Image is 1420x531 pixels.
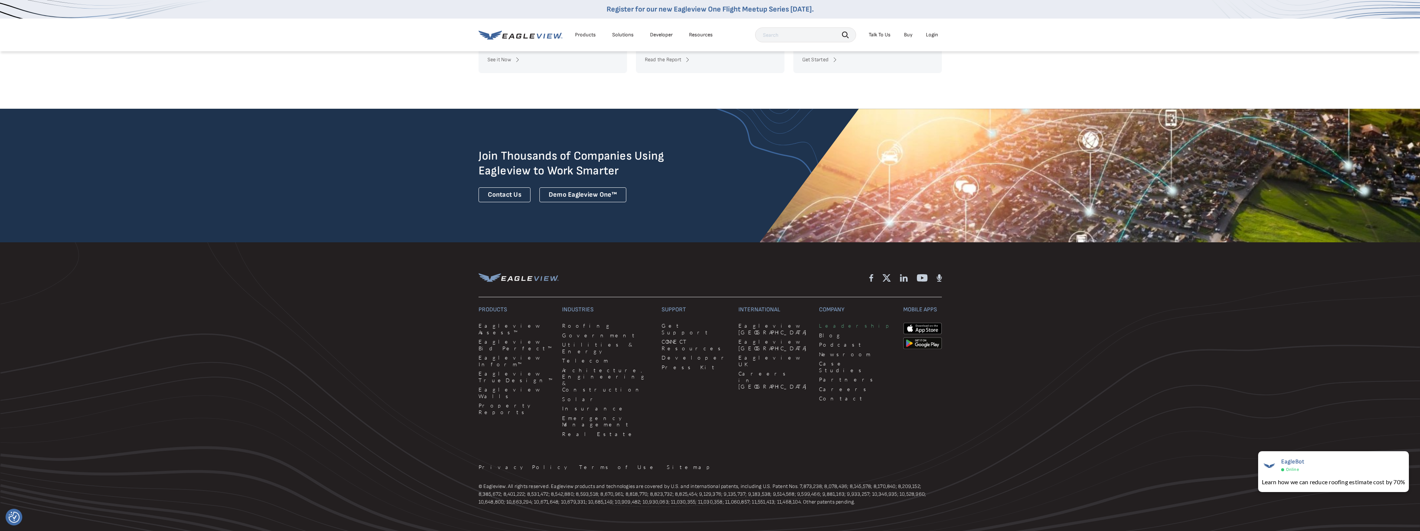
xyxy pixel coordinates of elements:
[9,512,20,523] button: Consent Preferences
[667,464,715,471] a: Sitemap
[662,338,729,351] a: CONNECT Resources
[562,357,653,364] a: Telecom
[479,306,554,314] h3: Products
[479,464,570,471] a: Privacy Policy
[662,354,729,361] a: Developer
[562,332,653,339] a: Government
[1262,458,1277,473] img: EagleBot
[819,360,894,373] a: Case Studies
[479,149,669,178] h2: Join Thousands of Companies Using Eagleview to Work Smarter
[1281,458,1305,465] span: EagleBot
[479,386,554,399] a: Eagleview Walls
[738,338,810,351] a: Eagleview [GEOGRAPHIC_DATA]
[487,55,618,64] a: See it Now
[819,332,894,339] a: Blog
[562,306,653,314] h3: Industries
[479,354,554,367] a: Eagleview Inform™
[650,32,673,38] a: Developer
[819,341,894,348] a: Podcast
[562,367,653,393] a: Architecture, Engineering & Construction
[903,337,942,349] img: google-play-store_b9643a.png
[562,405,653,412] a: Insurance
[479,322,554,335] a: Eagleview Assess™
[645,55,776,64] a: Read the Report
[819,386,894,393] a: Careers
[738,306,810,314] h3: International
[562,415,653,428] a: Emergency Management
[903,322,942,334] img: apple-app-store.png
[662,364,729,371] a: Press Kit
[738,370,810,390] a: Careers in [GEOGRAPHIC_DATA]
[607,5,814,14] a: Register for our new Eagleview One Flight Meetup Series [DATE].
[562,396,653,403] a: Solar
[755,27,856,42] input: Search
[819,351,894,358] a: Newsroom
[479,482,942,506] p: © Eagleview. All rights reserved. Eagleview products and technologies are covered by U.S. and int...
[479,338,554,351] a: Eagleview Bid Perfect™
[562,322,653,329] a: Roofing
[869,32,891,38] div: Talk To Us
[562,431,653,437] a: Real Estate
[612,32,634,38] div: Solutions
[579,464,658,471] a: Terms of Use
[738,354,810,367] a: Eagleview UK
[903,306,942,314] h3: Mobile Apps
[562,341,653,354] a: Utilities & Energy
[819,376,894,383] a: Partners
[662,306,729,314] h3: Support
[926,32,938,38] div: Login
[479,187,531,203] a: Contact Us
[904,32,913,38] a: Buy
[479,402,554,415] a: Property Reports
[479,370,554,383] a: Eagleview TrueDesign™
[819,306,894,314] h3: Company
[1262,478,1405,486] div: Learn how we can reduce roofing estimate cost by 70%
[802,55,933,64] a: Get Started
[9,512,20,523] img: Revisit consent button
[539,187,627,203] div: Demo Eagleview One™
[1286,467,1299,472] span: Online
[819,395,894,402] a: Contact
[575,32,596,38] div: Products
[738,322,810,335] a: Eagleview [GEOGRAPHIC_DATA]
[689,32,713,38] div: Resources
[662,322,729,335] a: Get Support
[819,322,894,329] a: Leadership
